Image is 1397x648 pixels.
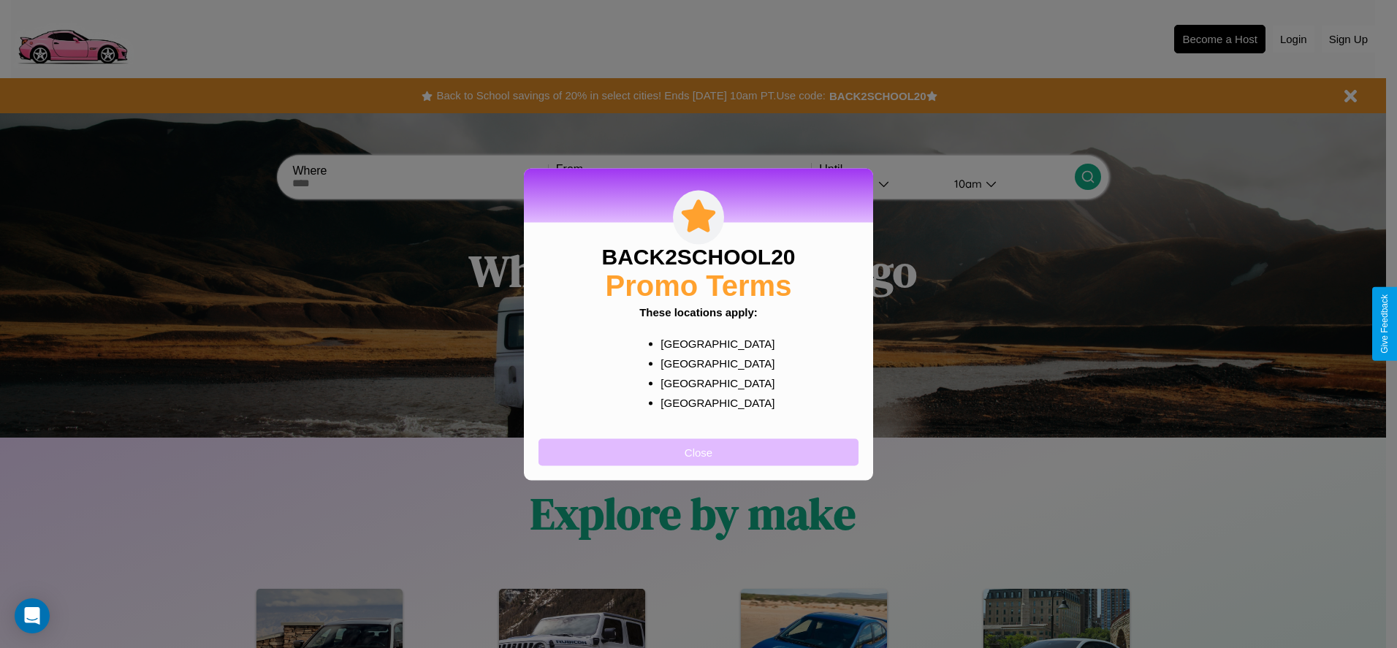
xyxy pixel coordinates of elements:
h2: Promo Terms [606,269,792,302]
p: [GEOGRAPHIC_DATA] [661,353,765,373]
div: Open Intercom Messenger [15,598,50,633]
button: Close [538,438,859,465]
div: Give Feedback [1379,294,1390,354]
b: These locations apply: [639,305,758,318]
h3: BACK2SCHOOL20 [601,244,795,269]
p: [GEOGRAPHIC_DATA] [661,373,765,392]
p: [GEOGRAPHIC_DATA] [661,333,765,353]
p: [GEOGRAPHIC_DATA] [661,392,765,412]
